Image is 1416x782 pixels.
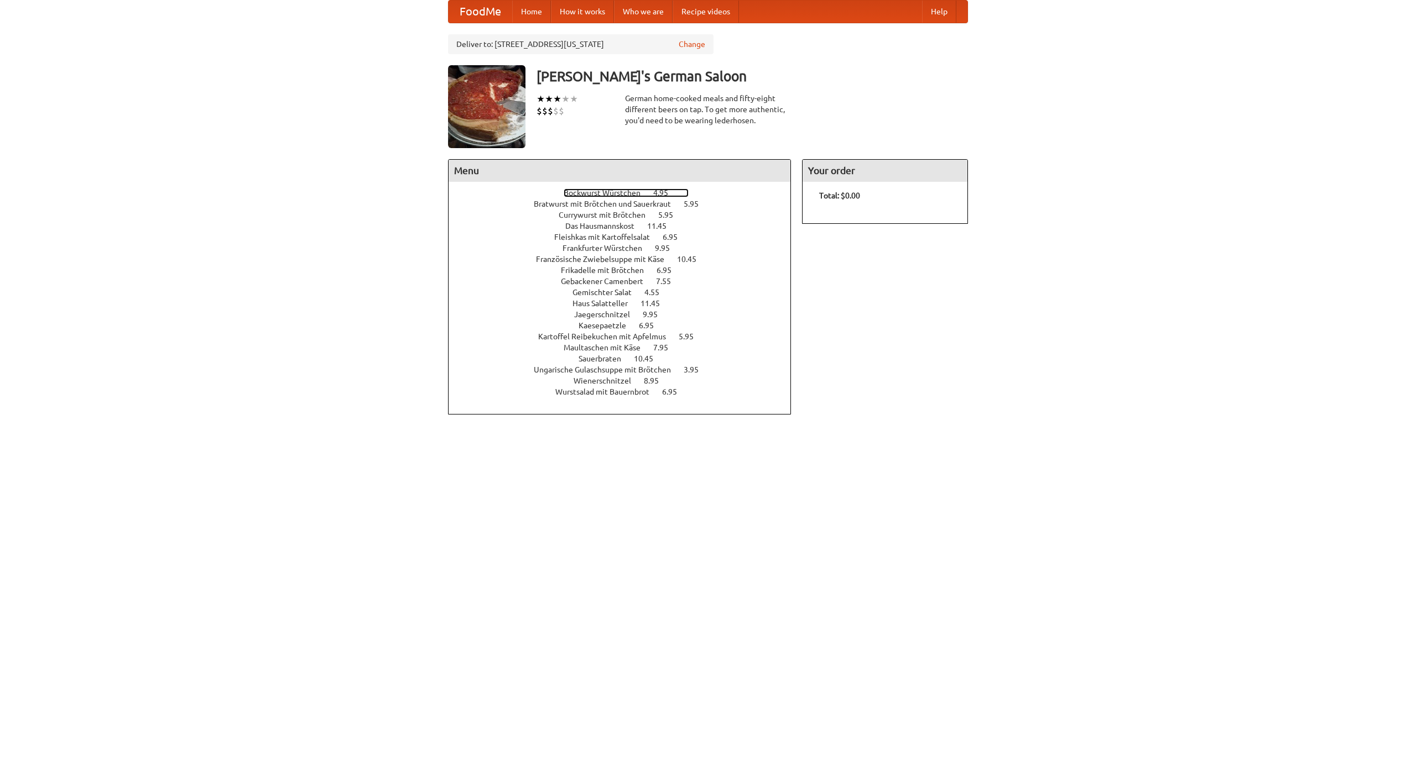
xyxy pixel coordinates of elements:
[534,200,719,208] a: Bratwurst mit Brötchen und Sauerkraut 5.95
[551,1,614,23] a: How it works
[537,93,545,105] li: ★
[614,1,673,23] a: Who we are
[561,266,692,275] a: Frikadelle mit Brötchen 6.95
[545,93,553,105] li: ★
[448,34,714,54] div: Deliver to: [STREET_ADDRESS][US_STATE]
[548,105,553,117] li: $
[564,188,652,197] span: Bockwurst Würstchen
[564,188,689,197] a: Bockwurst Würstchen 4.95
[572,299,680,308] a: Haus Salatteller 11.45
[625,93,791,126] div: German home-cooked meals and fifty-eight different beers on tap. To get more authentic, you'd nee...
[572,288,680,297] a: Gemischter Salat 4.55
[644,376,670,385] span: 8.95
[559,105,564,117] li: $
[554,233,661,242] span: Fleishkas mit Kartoffelsalat
[579,321,637,330] span: Kaesepaetzle
[647,222,678,230] span: 11.45
[677,255,707,264] span: 10.45
[570,93,578,105] li: ★
[534,365,682,374] span: Ungarische Gulaschsuppe mit Brötchen
[634,354,664,363] span: 10.45
[555,387,660,396] span: Wurstsalad mit Bauernbrot
[684,200,710,208] span: 5.95
[448,65,525,148] img: angular.jpg
[537,65,968,87] h3: [PERSON_NAME]'s German Saloon
[579,354,632,363] span: Sauerbraten
[679,39,705,50] a: Change
[554,233,698,242] a: Fleishkas mit Kartoffelsalat 6.95
[643,310,669,319] span: 9.95
[536,255,717,264] a: Französische Zwiebelsuppe mit Käse 10.45
[644,288,670,297] span: 4.55
[574,376,642,385] span: Wienerschnitzel
[803,160,967,182] h4: Your order
[561,93,570,105] li: ★
[553,105,559,117] li: $
[641,299,671,308] span: 11.45
[579,321,674,330] a: Kaesepaetzle 6.95
[657,266,683,275] span: 6.95
[563,244,690,253] a: Frankfurter Würstchen 9.95
[561,277,654,286] span: Gebackener Camenbert
[572,288,643,297] span: Gemischter Salat
[653,343,679,352] span: 7.95
[561,266,655,275] span: Frikadelle mit Brötchen
[559,211,657,219] span: Currywurst mit Brötchen
[658,211,684,219] span: 5.95
[574,310,641,319] span: Jaegerschnitzel
[563,244,653,253] span: Frankfurter Würstchen
[553,93,561,105] li: ★
[579,354,674,363] a: Sauerbraten 10.45
[819,191,860,200] b: Total: $0.00
[534,365,719,374] a: Ungarische Gulaschsuppe mit Brötchen 3.95
[565,222,645,230] span: Das Hausmannskost
[655,244,681,253] span: 9.95
[639,321,665,330] span: 6.95
[684,365,710,374] span: 3.95
[449,160,790,182] h4: Menu
[663,233,689,242] span: 6.95
[449,1,512,23] a: FoodMe
[564,343,652,352] span: Maultaschen mit Käse
[555,387,697,396] a: Wurstsalad mit Bauernbrot 6.95
[574,310,678,319] a: Jaegerschnitzel 9.95
[561,277,691,286] a: Gebackener Camenbert 7.55
[673,1,739,23] a: Recipe videos
[574,376,679,385] a: Wienerschnitzel 8.95
[537,105,542,117] li: $
[538,332,714,341] a: Kartoffel Reibekuchen mit Apfelmus 5.95
[536,255,675,264] span: Französische Zwiebelsuppe mit Käse
[542,105,548,117] li: $
[679,332,705,341] span: 5.95
[922,1,956,23] a: Help
[565,222,687,230] a: Das Hausmannskost 11.45
[534,200,682,208] span: Bratwurst mit Brötchen und Sauerkraut
[572,299,639,308] span: Haus Salatteller
[538,332,677,341] span: Kartoffel Reibekuchen mit Apfelmus
[662,387,688,396] span: 6.95
[512,1,551,23] a: Home
[559,211,694,219] a: Currywurst mit Brötchen 5.95
[656,277,682,286] span: 7.55
[653,188,679,197] span: 4.95
[564,343,689,352] a: Maultaschen mit Käse 7.95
